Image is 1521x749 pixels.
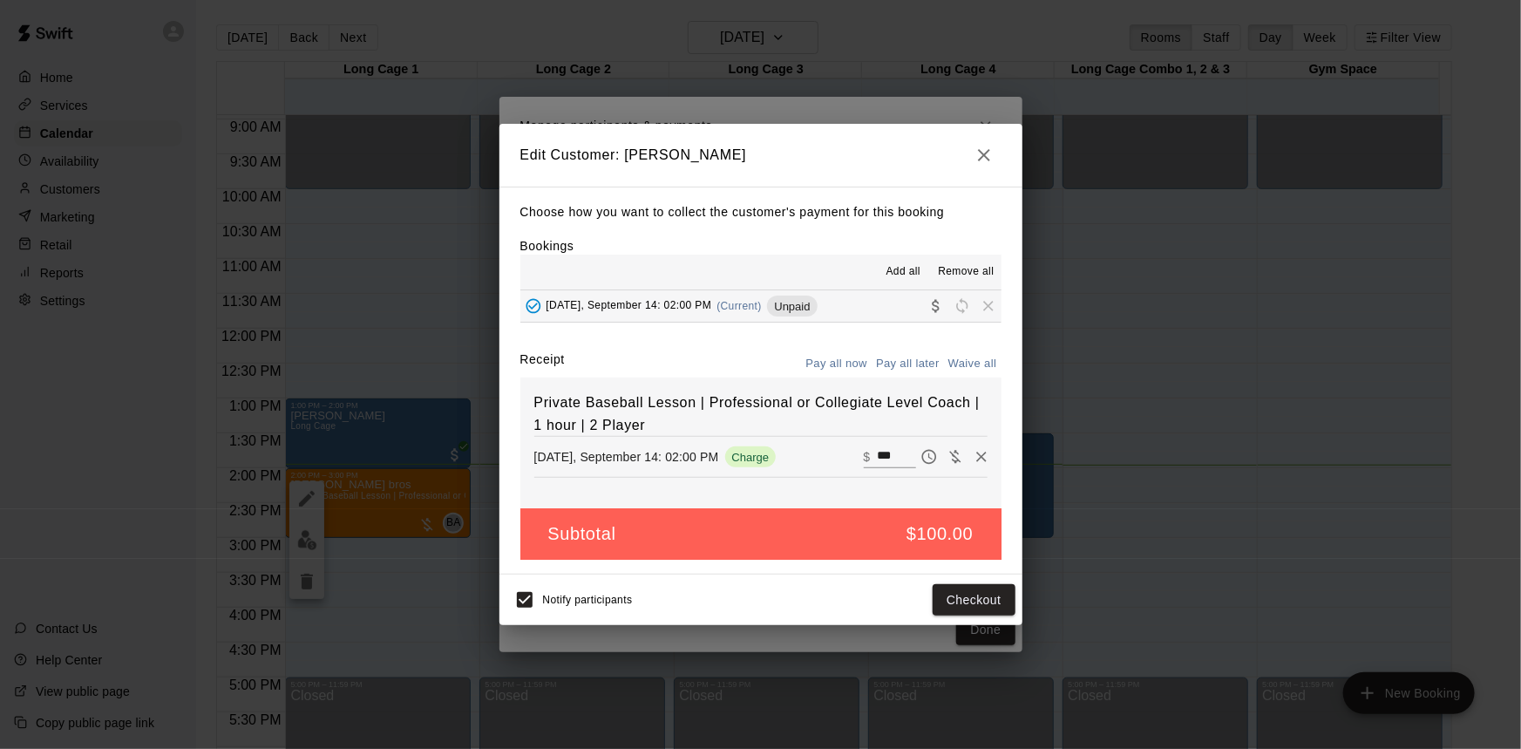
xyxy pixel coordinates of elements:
[923,299,949,312] span: Collect payment
[872,351,944,378] button: Pay all later
[886,263,921,281] span: Add all
[944,351,1002,378] button: Waive all
[949,299,975,312] span: Reschedule
[916,449,942,464] span: Pay later
[716,300,762,312] span: (Current)
[864,448,871,466] p: $
[767,300,817,313] span: Unpaid
[520,290,1002,323] button: Added - Collect Payment[DATE], September 14: 02:00 PM(Current)UnpaidCollect paymentRescheduleRemove
[543,594,633,606] span: Notify participants
[534,448,719,466] p: [DATE], September 14: 02:00 PM
[499,124,1022,187] h2: Edit Customer: [PERSON_NAME]
[906,522,974,546] h5: $100.00
[938,263,994,281] span: Remove all
[547,300,712,312] span: [DATE], September 14: 02:00 PM
[875,258,931,286] button: Add all
[725,451,777,464] span: Charge
[968,444,995,470] button: Remove
[942,449,968,464] span: Waive payment
[802,351,873,378] button: Pay all now
[975,299,1002,312] span: Remove
[933,584,1015,616] button: Checkout
[931,258,1001,286] button: Remove all
[520,351,565,378] label: Receipt
[520,239,574,253] label: Bookings
[548,522,616,546] h5: Subtotal
[534,392,988,436] h6: Private Baseball Lesson | Professional or Collegiate Level Coach | 1 hour | 2 Player
[520,201,1002,223] p: Choose how you want to collect the customer's payment for this booking
[520,293,547,319] button: Added - Collect Payment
